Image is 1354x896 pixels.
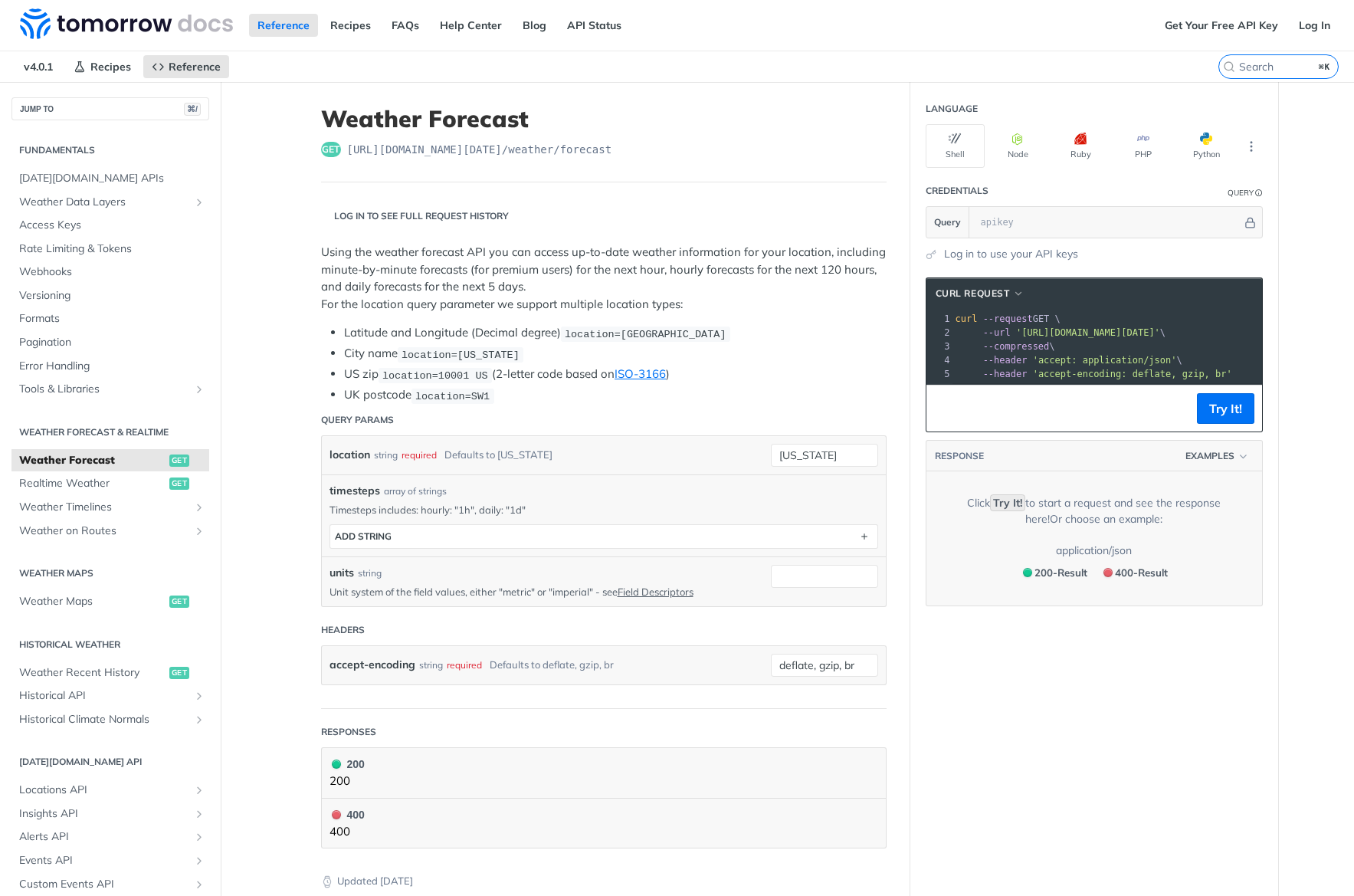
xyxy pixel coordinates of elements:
[19,853,189,868] span: Events API
[332,760,341,769] span: 200
[565,328,726,340] span: location=[GEOGRAPHIC_DATA]
[169,478,189,490] span: get
[415,390,490,402] span: location=SW1
[1114,124,1173,168] button: PHP
[11,191,209,214] a: Weather Data LayersShow subpages for Weather Data Layers
[19,523,189,539] span: Weather on Routes
[193,196,205,208] button: Show subpages for Weather Data Layers
[1051,124,1110,168] button: Ruby
[321,105,887,133] h1: Weather Forecast
[329,773,365,790] p: 200
[1228,187,1263,199] div: QueryInformation
[321,623,365,637] div: Headers
[169,596,189,608] span: get
[329,654,415,676] label: accept-encoding
[419,654,443,676] div: string
[19,476,166,491] span: Realtime Weather
[11,355,209,378] a: Error Handling
[926,367,952,381] div: 5
[193,501,205,514] button: Show subpages for Weather Timelines
[956,341,1055,352] span: \
[1315,59,1334,74] kbd: ⌘K
[444,444,552,466] div: Defaults to [US_STATE]
[1056,543,1132,559] div: application/json
[193,855,205,867] button: Show subpages for Events API
[321,874,887,889] p: Updated [DATE]
[1228,187,1254,199] div: Query
[956,355,1182,366] span: \
[90,60,131,74] span: Recipes
[329,483,380,499] span: timesteps
[11,284,209,307] a: Versioning
[329,565,354,581] label: units
[11,520,209,543] a: Weather on RoutesShow subpages for Weather on Routes
[358,566,382,580] div: string
[330,525,877,548] button: ADD string
[169,455,189,467] span: get
[19,359,205,374] span: Error Handling
[956,313,1061,324] span: GET \
[19,783,189,798] span: Locations API
[11,638,209,651] h2: Historical Weather
[926,353,952,367] div: 4
[19,195,189,210] span: Weather Data Layers
[19,712,189,727] span: Historical Climate Normals
[19,171,205,186] span: [DATE][DOMAIN_NAME] APIs
[1033,355,1177,366] span: 'accept: application/json'
[11,802,209,825] a: Insights APIShow subpages for Insights API
[1180,448,1254,464] button: Examples
[944,246,1078,262] a: Log in to use your API keys
[934,215,961,229] span: Query
[11,331,209,354] a: Pagination
[332,810,341,819] span: 400
[335,530,392,542] div: ADD string
[193,784,205,796] button: Show subpages for Locations API
[11,97,209,120] button: JUMP TO⌘/
[321,725,376,739] div: Responses
[321,244,887,313] p: Using the weather forecast API you can access up-to-date weather information for your location, i...
[926,340,952,353] div: 3
[374,444,398,466] div: string
[1096,563,1173,583] button: 400400-Result
[926,102,978,116] div: Language
[11,238,209,261] a: Rate Limiting & Tokens
[490,654,614,676] div: Defaults to deflate, gzip, br
[344,386,887,404] li: UK postcode
[19,877,189,892] span: Custom Events API
[988,124,1047,168] button: Node
[11,307,209,330] a: Formats
[11,496,209,519] a: Weather TimelinesShow subpages for Weather Timelines
[402,349,520,360] span: location=[US_STATE]
[934,397,956,420] button: Copy to clipboard
[11,143,209,157] h2: Fundamentals
[983,313,1033,324] span: --request
[11,708,209,731] a: Historical Climate NormalsShow subpages for Historical Climate Normals
[11,590,209,613] a: Weather Mapsget
[19,311,205,327] span: Formats
[936,287,1010,300] span: cURL Request
[193,690,205,702] button: Show subpages for Historical API
[193,878,205,891] button: Show subpages for Custom Events API
[65,55,139,78] a: Recipes
[926,326,952,340] div: 2
[329,806,878,841] button: 400 400400
[382,369,488,381] span: location=10001 US
[322,14,379,37] a: Recipes
[514,14,555,37] a: Blog
[19,688,189,704] span: Historical API
[193,714,205,726] button: Show subpages for Historical Climate Normals
[19,264,205,280] span: Webhooks
[11,849,209,872] a: Events APIShow subpages for Events API
[19,829,189,845] span: Alerts API
[15,55,61,78] span: v4.0.1
[983,355,1028,366] span: --header
[11,755,209,769] h2: [DATE][DOMAIN_NAME] API
[926,184,988,198] div: Credentials
[973,207,1242,238] input: apikey
[11,779,209,802] a: Locations APIShow subpages for Locations API
[990,494,1025,511] code: Try It!
[11,661,209,684] a: Weather Recent Historyget
[193,831,205,843] button: Show subpages for Alerts API
[19,382,189,397] span: Tools & Libraries
[19,806,189,822] span: Insights API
